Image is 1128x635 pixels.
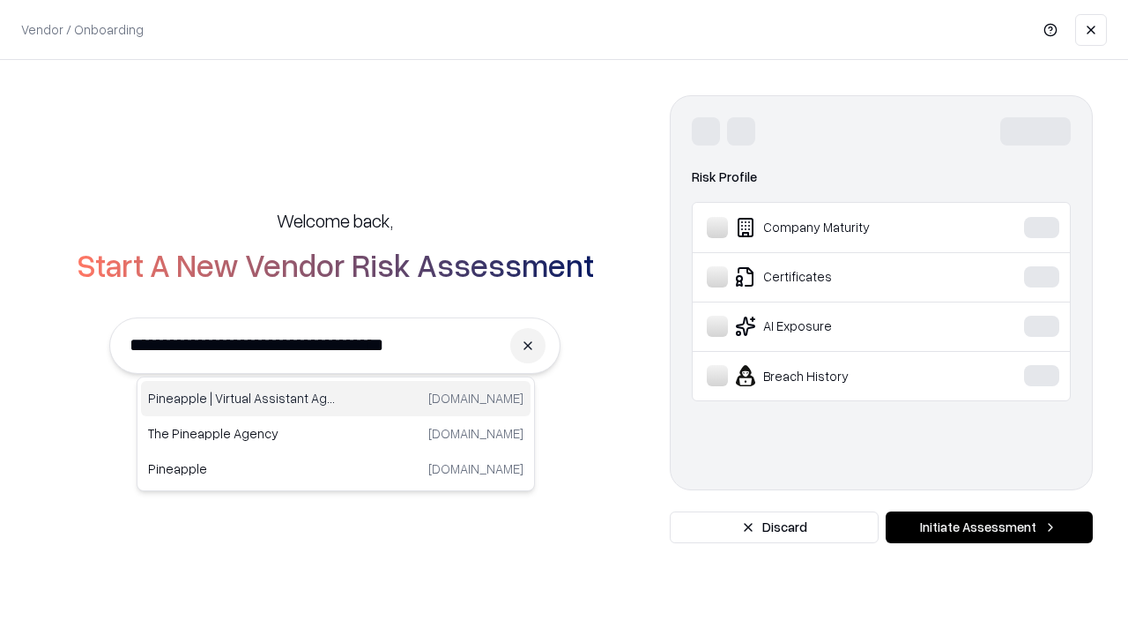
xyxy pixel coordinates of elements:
div: Breach History [707,365,970,386]
button: Discard [670,512,879,543]
div: Certificates [707,266,970,288]
h2: Start A New Vendor Risk Assessment [77,247,594,282]
h5: Welcome back, [277,208,393,233]
p: Pineapple | Virtual Assistant Agency [148,389,336,407]
p: The Pineapple Agency [148,424,336,443]
p: Vendor / Onboarding [21,20,144,39]
div: Suggestions [137,377,535,491]
div: Risk Profile [692,167,1071,188]
div: AI Exposure [707,316,970,337]
p: [DOMAIN_NAME] [428,424,523,443]
p: Pineapple [148,459,336,478]
div: Company Maturity [707,217,970,238]
p: [DOMAIN_NAME] [428,389,523,407]
p: [DOMAIN_NAME] [428,459,523,478]
button: Initiate Assessment [886,512,1093,543]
